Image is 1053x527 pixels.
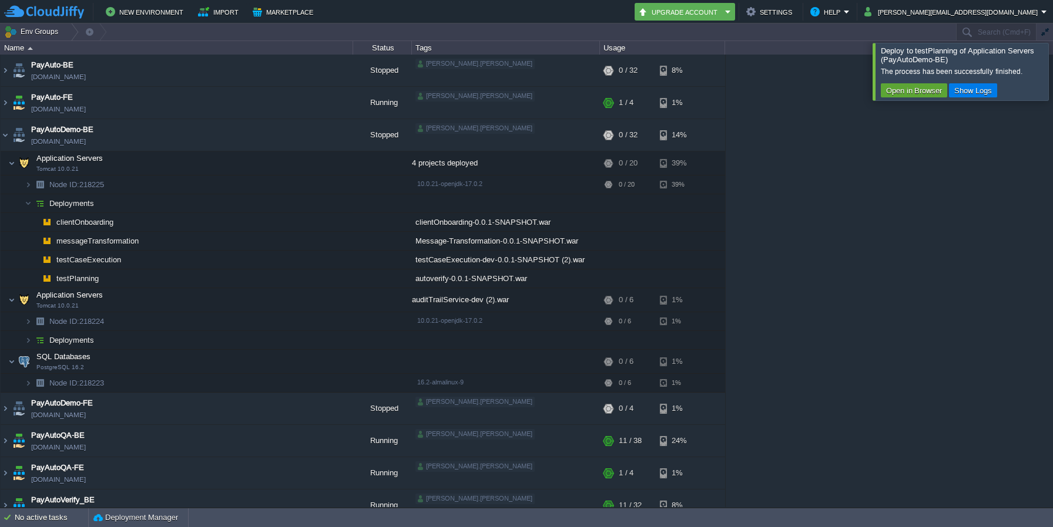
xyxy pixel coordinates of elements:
div: [PERSON_NAME].[PERSON_NAME] [415,59,535,69]
img: AMDAwAAAACH5BAEAAAAALAAAAAABAAEAAAICRAEAOw== [1,425,10,457]
div: Usage [601,41,725,55]
a: PayAutoDemo-FE [31,397,93,409]
a: PayAutoQA-BE [31,430,85,441]
button: Show Logs [951,85,995,96]
a: PayAutoVerify_BE [31,494,95,506]
a: [DOMAIN_NAME] [31,409,86,421]
div: 1% [660,350,698,373]
div: 0 / 6 [619,350,633,373]
div: Name [1,41,353,55]
img: AMDAwAAAACH5BAEAAAAALAAAAAABAAEAAAICRAEAOw== [8,151,15,175]
img: AMDAwAAAACH5BAEAAAAALAAAAAABAAEAAAICRAEAOw== [32,251,39,269]
div: No active tasks [15,508,88,527]
div: 1% [660,374,698,392]
a: Application ServersTomcat 10.0.21 [35,154,105,163]
div: 39% [660,151,698,175]
button: Settings [746,5,796,19]
div: 11 / 32 [619,489,642,521]
div: Running [353,87,412,119]
img: AMDAwAAAACH5BAEAAAAALAAAAAABAAEAAAICRAEAOw== [1,87,10,119]
div: 1% [660,393,698,424]
img: AMDAwAAAACH5BAEAAAAALAAAAAABAAEAAAICRAEAOw== [32,213,39,231]
img: AMDAwAAAACH5BAEAAAAALAAAAAABAAEAAAICRAEAOw== [1,489,10,521]
div: auditTrailService-dev (2).war [412,288,600,312]
img: AMDAwAAAACH5BAEAAAAALAAAAAABAAEAAAICRAEAOw== [39,213,55,231]
img: AMDAwAAAACH5BAEAAAAALAAAAAABAAEAAAICRAEAOw== [11,393,27,424]
div: Running [353,489,412,521]
a: testCaseExecution [55,255,123,265]
span: Application Servers [35,290,105,300]
span: 10.0.21-openjdk-17.0.2 [417,317,482,324]
div: [PERSON_NAME].[PERSON_NAME] [415,461,535,472]
div: [PERSON_NAME].[PERSON_NAME] [415,494,535,504]
img: AMDAwAAAACH5BAEAAAAALAAAAAABAAEAAAICRAEAOw== [32,374,48,392]
span: messageTransformation [55,236,140,246]
div: [PERSON_NAME].[PERSON_NAME] [415,429,535,440]
img: AMDAwAAAACH5BAEAAAAALAAAAAABAAEAAAICRAEAOw== [11,87,27,119]
a: PayAuto-BE [31,59,73,71]
div: 0 / 6 [619,374,631,392]
button: Open in Browser [883,85,945,96]
span: Node ID: [49,379,79,387]
div: 14% [660,119,698,151]
img: AMDAwAAAACH5BAEAAAAALAAAAAABAAEAAAICRAEAOw== [32,232,39,250]
a: clientOnboarding [55,217,115,227]
img: AMDAwAAAACH5BAEAAAAALAAAAAABAAEAAAICRAEAOw== [11,457,27,489]
span: [DOMAIN_NAME] [31,506,86,518]
span: Deploy to testPlanning of Application Servers (PayAutoDemo-BE) [881,46,1034,64]
a: [DOMAIN_NAME] [31,136,86,147]
div: 0 / 32 [619,119,638,151]
img: AMDAwAAAACH5BAEAAAAALAAAAAABAAEAAAICRAEAOw== [39,251,55,269]
img: AMDAwAAAACH5BAEAAAAALAAAAAABAAEAAAICRAEAOw== [32,312,48,330]
img: AMDAwAAAACH5BAEAAAAALAAAAAABAAEAAAICRAEAOw== [32,269,39,288]
div: 8% [660,489,698,521]
span: 218224 [48,316,106,326]
div: 0 / 20 [619,175,635,194]
img: AMDAwAAAACH5BAEAAAAALAAAAAABAAEAAAICRAEAOw== [39,269,55,288]
a: [DOMAIN_NAME] [31,474,86,485]
a: Deployments [48,335,96,345]
img: AMDAwAAAACH5BAEAAAAALAAAAAABAAEAAAICRAEAOw== [8,350,15,373]
img: AMDAwAAAACH5BAEAAAAALAAAAAABAAEAAAICRAEAOw== [32,194,48,212]
div: 1% [660,288,698,312]
div: 0 / 20 [619,151,638,175]
img: AMDAwAAAACH5BAEAAAAALAAAAAABAAEAAAICRAEAOw== [1,55,10,86]
div: 0 / 6 [619,288,633,312]
img: AMDAwAAAACH5BAEAAAAALAAAAAABAAEAAAICRAEAOw== [1,119,10,151]
div: Status [354,41,411,55]
a: [DOMAIN_NAME] [31,441,86,453]
a: [DOMAIN_NAME] [31,103,86,115]
a: [DOMAIN_NAME] [31,71,86,83]
img: AMDAwAAAACH5BAEAAAAALAAAAAABAAEAAAICRAEAOw== [11,119,27,151]
button: Marketplace [253,5,317,19]
img: AMDAwAAAACH5BAEAAAAALAAAAAABAAEAAAICRAEAOw== [1,393,10,424]
img: AMDAwAAAACH5BAEAAAAALAAAAAABAAEAAAICRAEAOw== [11,489,27,521]
img: AMDAwAAAACH5BAEAAAAALAAAAAABAAEAAAICRAEAOw== [11,425,27,457]
div: autoverify-0.0.1-SNAPSHOT.war [412,269,600,288]
a: Node ID:218223 [48,378,106,388]
a: PayAuto-FE [31,92,73,103]
img: CloudJiffy [4,5,84,19]
span: Tomcat 10.0.21 [36,165,79,173]
img: AMDAwAAAACH5BAEAAAAALAAAAAABAAEAAAICRAEAOw== [8,288,15,312]
a: Node ID:218225 [48,180,106,190]
div: 11 / 38 [619,425,642,457]
span: PostgreSQL 16.2 [36,364,84,371]
div: 24% [660,425,698,457]
div: 0 / 32 [619,55,638,86]
button: [PERSON_NAME][EMAIL_ADDRESS][DOMAIN_NAME] [864,5,1041,19]
span: Tomcat 10.0.21 [36,302,79,309]
img: AMDAwAAAACH5BAEAAAAALAAAAAABAAEAAAICRAEAOw== [25,175,32,194]
div: testCaseExecution-dev-0.0.1-SNAPSHOT (2).war [412,251,600,269]
a: testPlanning [55,273,100,283]
div: 1% [660,87,698,119]
img: AMDAwAAAACH5BAEAAAAALAAAAAABAAEAAAICRAEAOw== [16,350,32,373]
div: Tags [413,41,599,55]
